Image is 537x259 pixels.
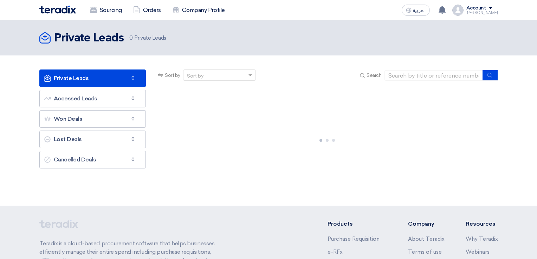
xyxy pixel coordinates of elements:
[39,90,146,107] a: Accessed Leads0
[165,72,180,79] span: Sort by
[129,35,133,41] span: 0
[466,236,498,242] a: Why Teradix
[328,236,380,242] a: Purchase Requisition
[129,95,137,102] span: 0
[466,220,498,228] li: Resources
[129,136,137,143] span: 0
[466,11,498,15] div: [PERSON_NAME]
[129,115,137,122] span: 0
[466,5,486,11] div: Account
[328,220,387,228] li: Products
[452,5,464,16] img: profile_test.png
[54,31,124,45] h2: Private Leads
[39,69,146,87] a: Private Leads0
[39,6,76,14] img: Teradix logo
[187,72,203,80] div: Sort by
[402,5,430,16] button: العربية
[39,131,146,148] a: Lost Deals0
[408,249,442,255] a: Terms of use
[129,34,166,42] span: Private Leads
[408,236,445,242] a: About Teradix
[128,2,167,18] a: Orders
[328,249,343,255] a: e-RFx
[39,110,146,128] a: Won Deals0
[167,2,231,18] a: Company Profile
[129,156,137,163] span: 0
[129,75,137,82] span: 0
[413,8,426,13] span: العربية
[367,72,381,79] span: Search
[466,249,490,255] a: Webinars
[408,220,445,228] li: Company
[84,2,128,18] a: Sourcing
[384,70,483,81] input: Search by title or reference number
[39,151,146,168] a: Cancelled Deals0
